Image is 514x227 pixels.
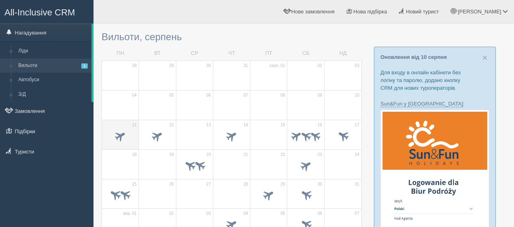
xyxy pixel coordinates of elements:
[318,211,322,216] span: 06
[132,182,137,187] span: 25
[318,93,322,98] span: 09
[15,87,91,102] a: З/Д
[169,152,174,158] span: 19
[280,211,285,216] span: 05
[15,58,91,73] a: Вильоти1
[169,63,174,69] span: 29
[206,211,211,216] span: 03
[169,182,174,187] span: 26
[280,93,285,98] span: 08
[355,182,359,187] span: 31
[380,54,447,60] a: Оновлення від 10 серпня
[132,93,137,98] span: 04
[81,63,88,69] span: 1
[482,53,487,62] button: Close
[287,46,324,61] td: СБ
[250,46,287,61] td: ПТ
[355,63,359,69] span: 03
[4,7,75,17] span: All-Inclusive CRM
[123,211,137,216] span: вер. 01
[243,122,248,128] span: 14
[102,32,362,42] h3: Вильоти, серпень
[380,100,489,108] p: :
[213,46,250,61] td: ЧТ
[318,63,322,69] span: 02
[324,46,361,61] td: НД
[176,46,213,61] td: СР
[206,122,211,128] span: 13
[243,152,248,158] span: 21
[280,152,285,158] span: 22
[169,211,174,216] span: 02
[354,9,387,15] span: Нова підбірка
[169,93,174,98] span: 05
[243,63,248,69] span: 31
[318,182,322,187] span: 30
[355,122,359,128] span: 17
[132,122,137,128] span: 11
[380,69,489,92] p: Для входу в онлайн кабінети без логіну та паролю, додано кнопку CRM для нових туроператорів.
[15,73,91,87] a: Автобуси
[482,53,487,62] span: ×
[243,182,248,187] span: 28
[139,46,176,61] td: ВТ
[102,46,139,61] td: ПН
[132,63,137,69] span: 28
[243,93,248,98] span: 07
[206,182,211,187] span: 27
[243,211,248,216] span: 04
[318,122,322,128] span: 16
[458,9,501,15] span: [PERSON_NAME]
[355,211,359,216] span: 07
[206,63,211,69] span: 30
[15,44,91,58] a: Ліди
[169,122,174,128] span: 12
[291,9,334,15] span: Нове замовлення
[380,101,463,107] a: Sun&Fun у [GEOGRAPHIC_DATA]
[269,63,285,69] span: серп. 01
[355,93,359,98] span: 10
[318,152,322,158] span: 23
[206,93,211,98] span: 06
[355,152,359,158] span: 24
[280,122,285,128] span: 15
[206,152,211,158] span: 20
[280,182,285,187] span: 29
[0,0,93,23] a: All-Inclusive CRM
[406,9,439,15] span: Новий турист
[132,152,137,158] span: 18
